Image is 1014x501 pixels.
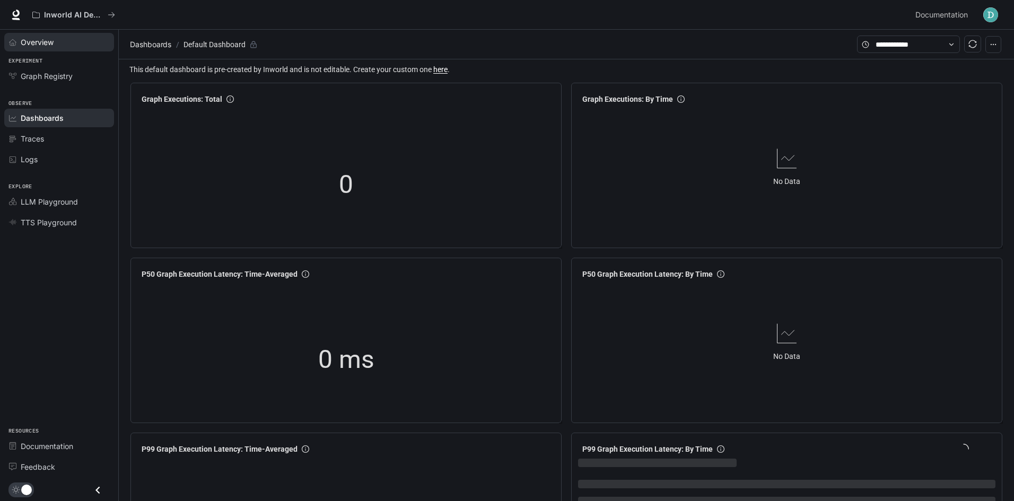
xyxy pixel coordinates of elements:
[958,443,969,455] span: loading
[911,4,976,25] a: Documentation
[339,165,353,205] span: 0
[717,270,724,278] span: info-circle
[968,40,977,48] span: sync
[773,175,800,187] article: No Data
[226,95,234,103] span: info-circle
[181,34,248,55] article: Default Dashboard
[582,443,713,455] span: P99 Graph Execution Latency: By Time
[44,11,103,20] p: Inworld AI Demos
[21,484,32,495] span: Dark mode toggle
[130,38,171,51] span: Dashboards
[21,461,55,472] span: Feedback
[4,437,114,455] a: Documentation
[86,479,110,501] button: Close drawer
[582,268,713,280] span: P50 Graph Execution Latency: By Time
[4,67,114,85] a: Graph Registry
[717,445,724,453] span: info-circle
[21,133,44,144] span: Traces
[127,38,174,51] button: Dashboards
[318,340,374,380] span: 0 ms
[983,7,998,22] img: User avatar
[142,93,222,105] span: Graph Executions: Total
[176,39,179,50] span: /
[129,64,1006,75] span: This default dashboard is pre-created by Inworld and is not editable. Create your custom one .
[677,95,685,103] span: info-circle
[21,37,54,48] span: Overview
[4,150,114,169] a: Logs
[980,4,1001,25] button: User avatar
[433,65,448,74] a: here
[302,445,309,453] span: info-circle
[21,154,38,165] span: Logs
[915,8,968,22] span: Documentation
[4,192,114,211] a: LLM Playground
[142,268,298,280] span: P50 Graph Execution Latency: Time-Averaged
[21,441,73,452] span: Documentation
[21,196,78,207] span: LLM Playground
[21,112,64,124] span: Dashboards
[302,270,309,278] span: info-circle
[21,217,77,228] span: TTS Playground
[142,443,298,455] span: P99 Graph Execution Latency: Time-Averaged
[773,350,800,362] article: No Data
[28,4,120,25] button: All workspaces
[4,129,114,148] a: Traces
[21,71,73,82] span: Graph Registry
[4,33,114,51] a: Overview
[4,109,114,127] a: Dashboards
[4,458,114,476] a: Feedback
[582,93,673,105] span: Graph Executions: By Time
[4,213,114,232] a: TTS Playground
